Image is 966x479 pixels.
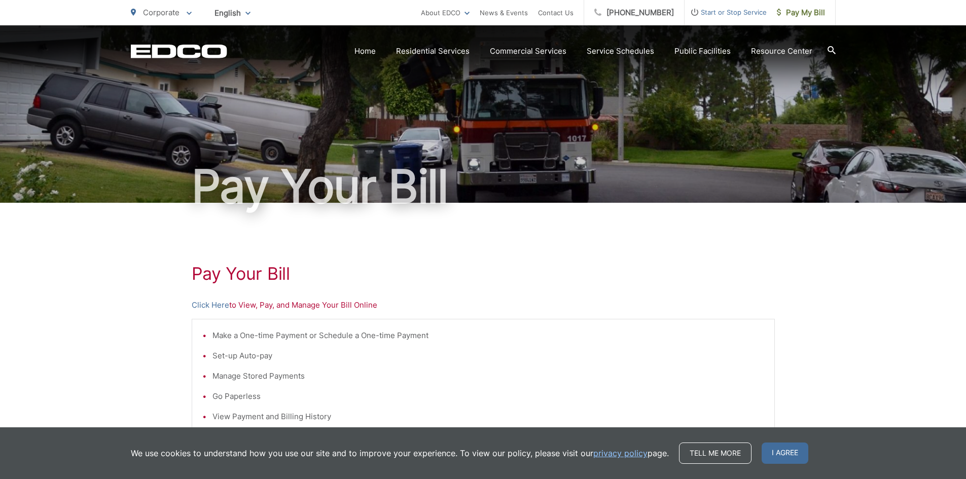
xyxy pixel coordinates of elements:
[587,45,654,57] a: Service Schedules
[593,447,648,459] a: privacy policy
[751,45,812,57] a: Resource Center
[421,7,470,19] a: About EDCO
[762,443,808,464] span: I agree
[192,299,229,311] a: Click Here
[490,45,566,57] a: Commercial Services
[674,45,731,57] a: Public Facilities
[131,447,669,459] p: We use cookies to understand how you use our site and to improve your experience. To view our pol...
[207,4,258,22] span: English
[192,264,775,284] h1: Pay Your Bill
[212,350,764,362] li: Set-up Auto-pay
[131,44,227,58] a: EDCD logo. Return to the homepage.
[396,45,470,57] a: Residential Services
[354,45,376,57] a: Home
[131,161,836,212] h1: Pay Your Bill
[212,411,764,423] li: View Payment and Billing History
[538,7,574,19] a: Contact Us
[192,299,775,311] p: to View, Pay, and Manage Your Bill Online
[143,8,180,17] span: Corporate
[777,7,825,19] span: Pay My Bill
[480,7,528,19] a: News & Events
[212,390,764,402] li: Go Paperless
[212,370,764,382] li: Manage Stored Payments
[212,329,764,342] li: Make a One-time Payment or Schedule a One-time Payment
[679,443,752,464] a: Tell me more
